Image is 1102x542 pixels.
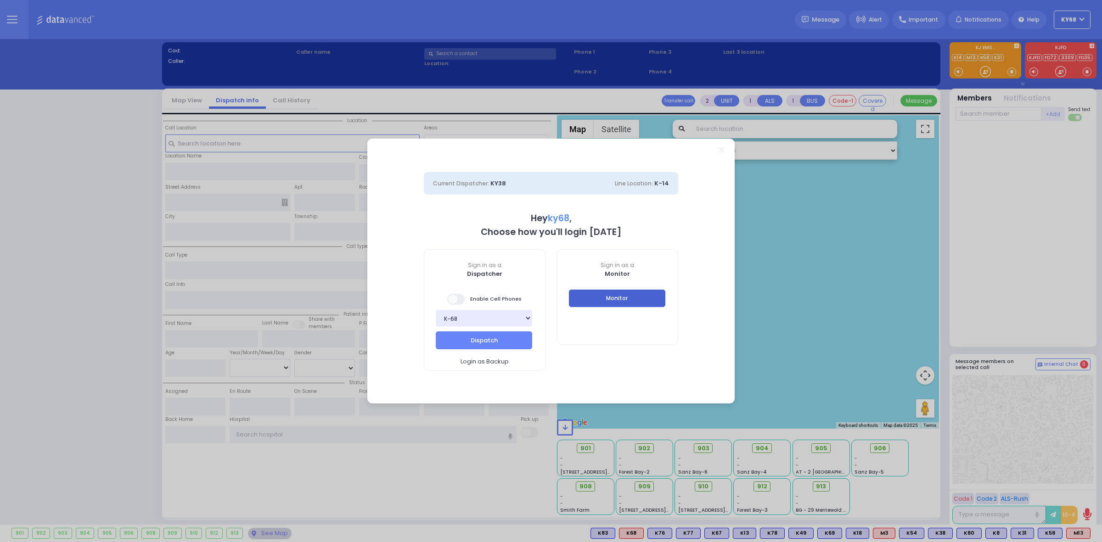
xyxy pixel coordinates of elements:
[531,212,572,224] b: Hey ,
[719,147,724,152] a: Close
[605,269,630,278] b: Monitor
[433,179,489,187] span: Current Dispatcher:
[481,226,621,238] b: Choose how you'll login [DATE]
[461,357,509,366] span: Login as Backup
[490,179,506,188] span: KY38
[424,261,545,269] span: Sign in as a
[467,269,502,278] b: Dispatcher
[615,179,653,187] span: Line Location:
[447,293,522,306] span: Enable Cell Phones
[569,290,665,307] button: Monitor
[654,179,669,188] span: K-14
[557,261,678,269] span: Sign in as a
[548,212,569,224] span: ky68
[436,331,532,349] button: Dispatch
